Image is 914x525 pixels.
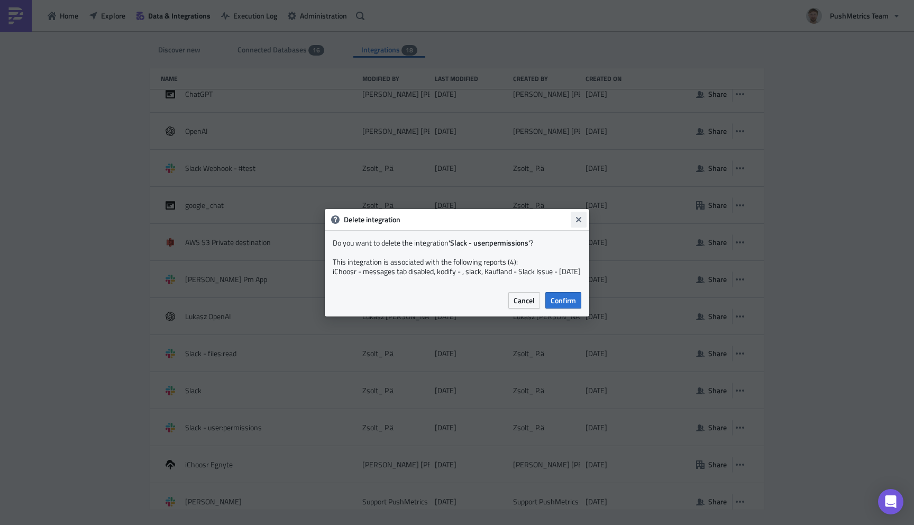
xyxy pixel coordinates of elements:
button: Close [571,212,587,228]
span: Do you want to delete the integration ? This integration is associated with the following reports... [333,237,581,277]
strong: 'Slack - user:permissions' [449,237,530,248]
span: Cancel [514,295,535,306]
span: Confirm [551,295,576,306]
button: Confirm [545,292,581,309]
div: Open Intercom Messenger [878,489,903,514]
h6: Delete integration [344,215,571,224]
button: Cancel [508,292,540,309]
